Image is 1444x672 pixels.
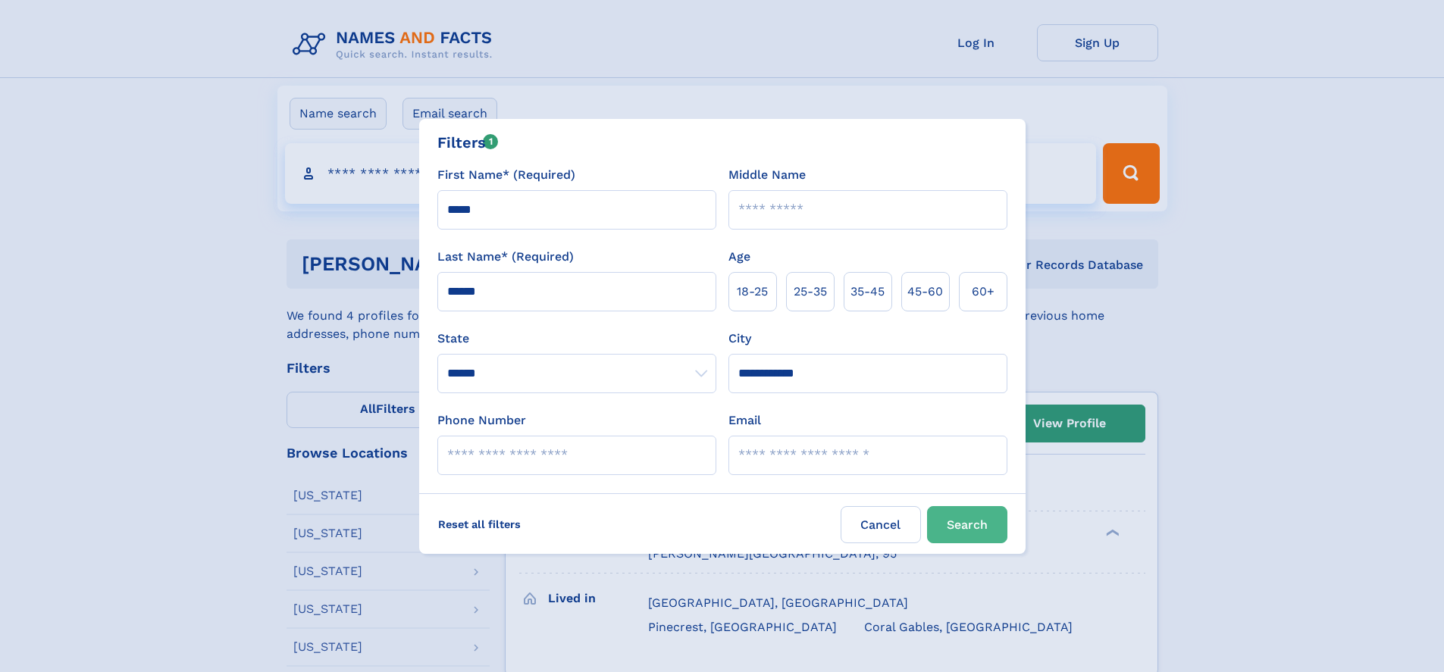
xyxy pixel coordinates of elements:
label: Last Name* (Required) [437,248,574,266]
span: 35‑45 [850,283,885,301]
label: Cancel [841,506,921,543]
span: 60+ [972,283,995,301]
label: First Name* (Required) [437,166,575,184]
label: Middle Name [728,166,806,184]
span: 45‑60 [907,283,943,301]
label: Phone Number [437,411,526,430]
button: Search [927,506,1007,543]
label: Email [728,411,761,430]
span: 18‑25 [737,283,768,301]
div: Filters [437,131,499,154]
label: State [437,330,716,348]
label: City [728,330,751,348]
label: Age [728,248,750,266]
label: Reset all filters [428,506,531,542]
span: 25‑35 [794,283,827,301]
